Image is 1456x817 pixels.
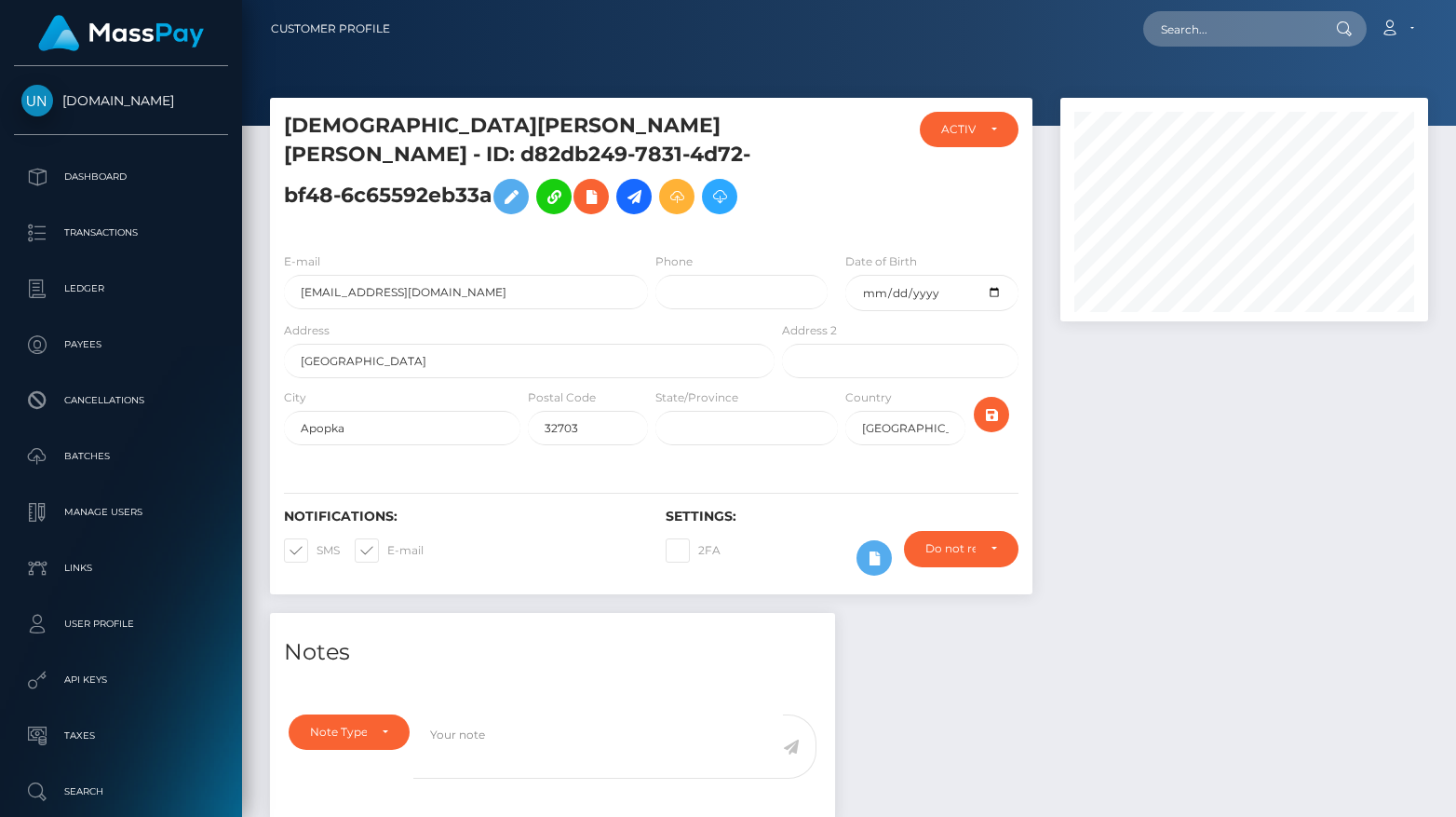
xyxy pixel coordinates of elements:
[21,778,221,806] p: Search
[14,321,228,368] a: Payees
[14,713,228,759] a: Taxes
[21,610,221,638] p: User Profile
[21,85,53,116] img: Unlockt.me
[21,219,221,247] p: Transactions
[845,253,917,270] label: Date of Birth
[666,538,721,563] label: 2FA
[21,554,221,582] p: Links
[284,389,306,406] label: City
[14,769,228,815] a: Search
[14,601,228,647] a: User Profile
[925,541,977,556] div: Do not require
[21,275,221,303] p: Ledger
[271,9,390,48] a: Customer Profile
[284,253,320,270] label: E-mail
[284,636,821,669] h4: Notes
[284,322,330,339] label: Address
[920,112,1019,147] button: ACTIVE
[21,443,221,470] p: Batches
[14,657,228,703] a: API Keys
[528,389,596,406] label: Postal Code
[655,253,693,270] label: Phone
[14,154,228,200] a: Dashboard
[1143,11,1318,47] input: Search...
[21,498,221,526] p: Manage Users
[14,377,228,424] a: Cancellations
[904,531,1019,566] button: Do not require
[14,545,228,592] a: Links
[14,433,228,480] a: Batches
[38,15,204,51] img: MassPay Logo
[21,387,221,415] p: Cancellations
[14,92,228,109] span: [DOMAIN_NAME]
[284,538,340,563] label: SMS
[782,322,837,339] label: Address 2
[14,210,228,256] a: Transactions
[941,122,977,137] div: ACTIVE
[284,112,764,224] h5: [DEMOGRAPHIC_DATA][PERSON_NAME] [PERSON_NAME] - ID: d82db249-7831-4d72-bf48-6c65592eb33a
[289,715,410,750] button: Note Type
[14,489,228,536] a: Manage Users
[14,266,228,312] a: Ledger
[655,389,738,406] label: State/Province
[616,179,652,214] a: Initiate Payout
[355,538,424,563] label: E-mail
[666,509,1019,524] h6: Settings:
[21,722,221,750] p: Taxes
[845,389,892,406] label: Country
[21,331,221,359] p: Payees
[310,725,367,740] div: Note Type
[21,163,221,191] p: Dashboard
[284,509,638,524] h6: Notifications:
[21,666,221,694] p: API Keys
